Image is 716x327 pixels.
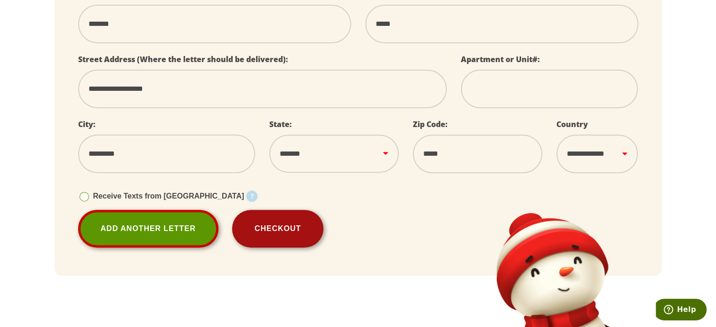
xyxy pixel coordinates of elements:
a: Add Another Letter [78,210,218,247]
button: Checkout [232,210,324,247]
label: Country [556,119,588,129]
label: Zip Code: [413,119,448,129]
label: Apartment or Unit#: [461,54,540,64]
iframe: Opens a widget where you can find more information [656,299,707,322]
label: Street Address (Where the letter should be delivered): [78,54,288,64]
label: City: [78,119,96,129]
span: Receive Texts from [GEOGRAPHIC_DATA] [93,192,244,200]
label: State: [269,119,292,129]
